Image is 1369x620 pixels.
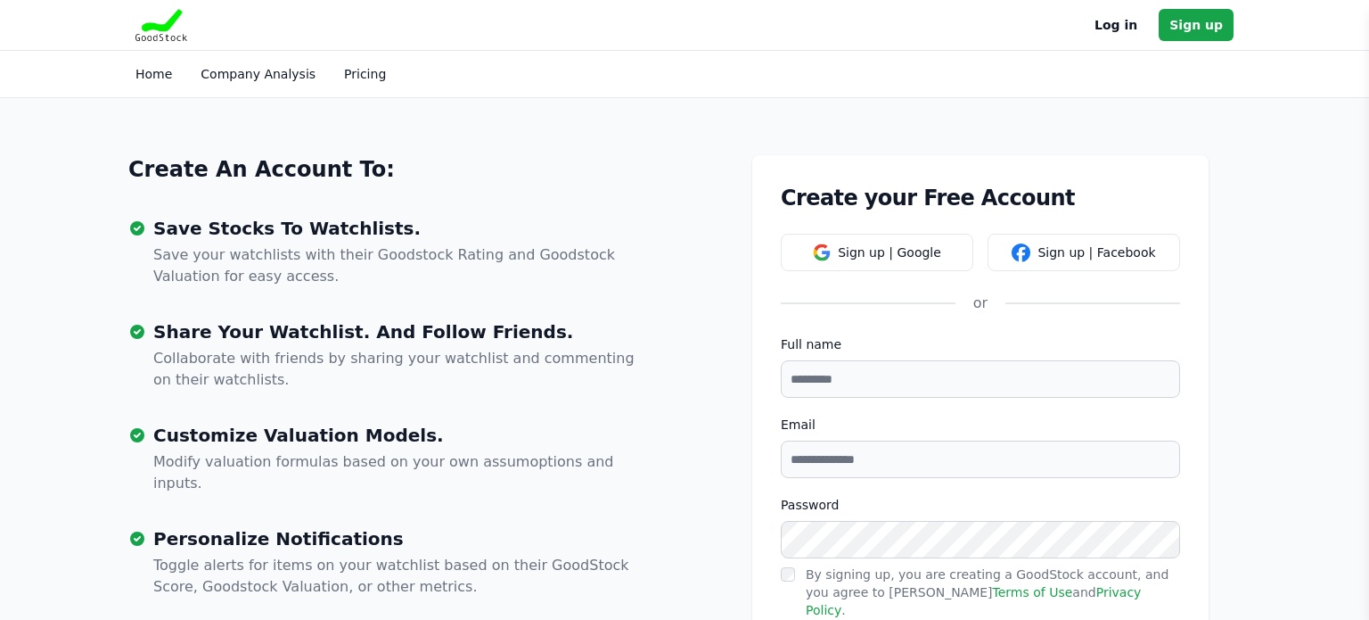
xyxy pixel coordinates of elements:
h3: Personalize Notifications [153,530,649,548]
img: Goodstock Logo [135,9,187,41]
a: Company Analysis [201,67,316,81]
h3: Customize Valuation Models. [153,426,649,444]
p: Toggle alerts for items on your watchlist based on their GoodStock Score, Goodstock Valuation, or... [153,555,649,598]
label: Password [781,496,1180,514]
a: Terms of Use [993,585,1073,599]
a: Create An Account To: [128,155,395,184]
label: Full name [781,335,1180,353]
a: Home [135,67,172,81]
h1: Create your Free Account [781,184,1180,212]
button: Sign up | Facebook [988,234,1180,271]
h3: Share Your Watchlist. And Follow Friends. [153,323,649,341]
label: By signing up, you are creating a GoodStock account, and you agree to [PERSON_NAME] and . [806,567,1168,617]
a: Log in [1094,14,1137,36]
div: or [955,293,1005,314]
a: Pricing [344,67,386,81]
p: Save your watchlists with their Goodstock Rating and Goodstock Valuation for easy access. [153,244,649,287]
label: Email [781,416,1180,434]
button: Sign up | Google [781,234,973,271]
h3: Save Stocks To Watchlists. [153,219,649,237]
p: Modify valuation formulas based on your own assumoptions and inputs. [153,451,649,494]
a: Sign up [1159,9,1234,41]
p: Collaborate with friends by sharing your watchlist and commenting on their watchlists. [153,348,649,391]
